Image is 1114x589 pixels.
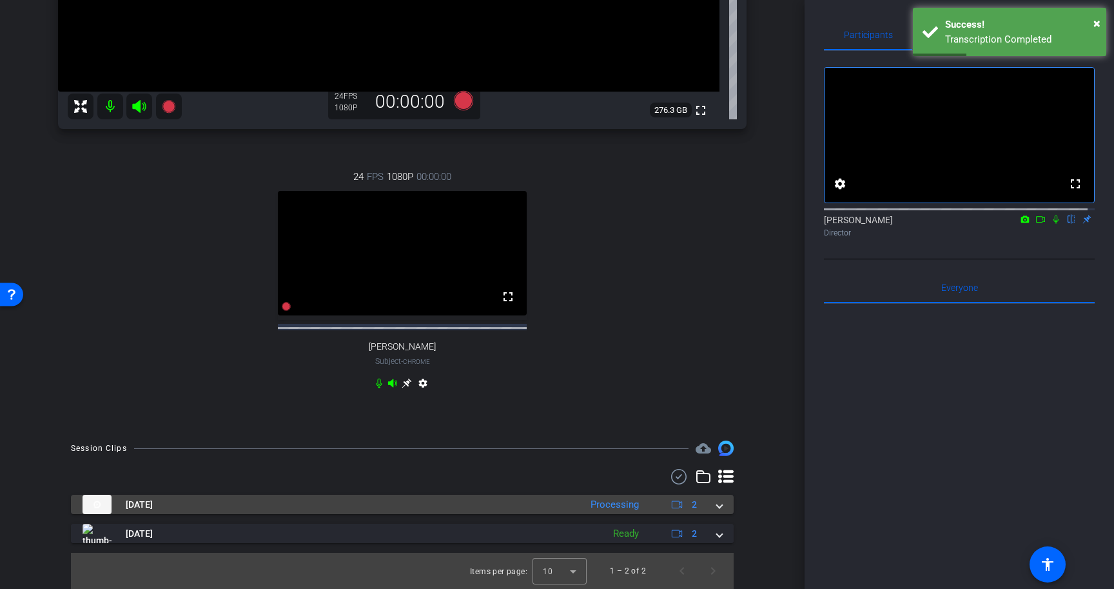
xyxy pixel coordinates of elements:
[824,227,1095,239] div: Director
[71,495,734,514] mat-expansion-panel-header: thumb-nail[DATE]Processing2
[692,498,697,512] span: 2
[367,91,453,113] div: 00:00:00
[693,103,708,118] mat-icon: fullscreen
[692,527,697,541] span: 2
[401,357,403,366] span: -
[416,170,451,184] span: 00:00:00
[344,92,357,101] span: FPS
[696,441,711,456] span: Destinations for your clips
[1064,213,1079,225] mat-icon: flip
[844,30,893,39] span: Participants
[369,341,436,352] span: [PERSON_NAME]
[1093,15,1100,31] span: ×
[375,355,430,367] span: Subject
[353,170,364,184] span: 24
[71,524,734,543] mat-expansion-panel-header: thumb-nail[DATE]Ready2
[941,283,978,292] span: Everyone
[945,32,1097,47] div: Transcription Completed
[335,91,367,101] div: 24
[415,378,431,394] mat-icon: settings
[126,498,153,512] span: [DATE]
[610,564,646,577] div: 1 – 2 of 2
[698,555,728,586] button: Next page
[945,17,1097,32] div: Success!
[367,170,384,184] span: FPS
[71,442,127,455] div: Session Clips
[584,497,645,512] div: Processing
[718,441,734,456] img: Session clips
[470,565,527,578] div: Items per page:
[1040,557,1055,572] mat-icon: accessibility
[1068,176,1083,192] mat-icon: fullscreen
[126,527,153,541] span: [DATE]
[335,103,367,113] div: 1080P
[387,170,413,184] span: 1080P
[607,526,645,541] div: Ready
[403,358,430,365] span: Chrome
[667,555,698,586] button: Previous page
[83,495,112,514] img: thumb-nail
[83,524,112,543] img: thumb-nail
[650,103,692,118] span: 276.3 GB
[1093,14,1100,33] button: Close
[696,441,711,456] mat-icon: cloud_upload
[824,214,1095,239] div: [PERSON_NAME]
[832,176,848,192] mat-icon: settings
[500,289,516,304] mat-icon: fullscreen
